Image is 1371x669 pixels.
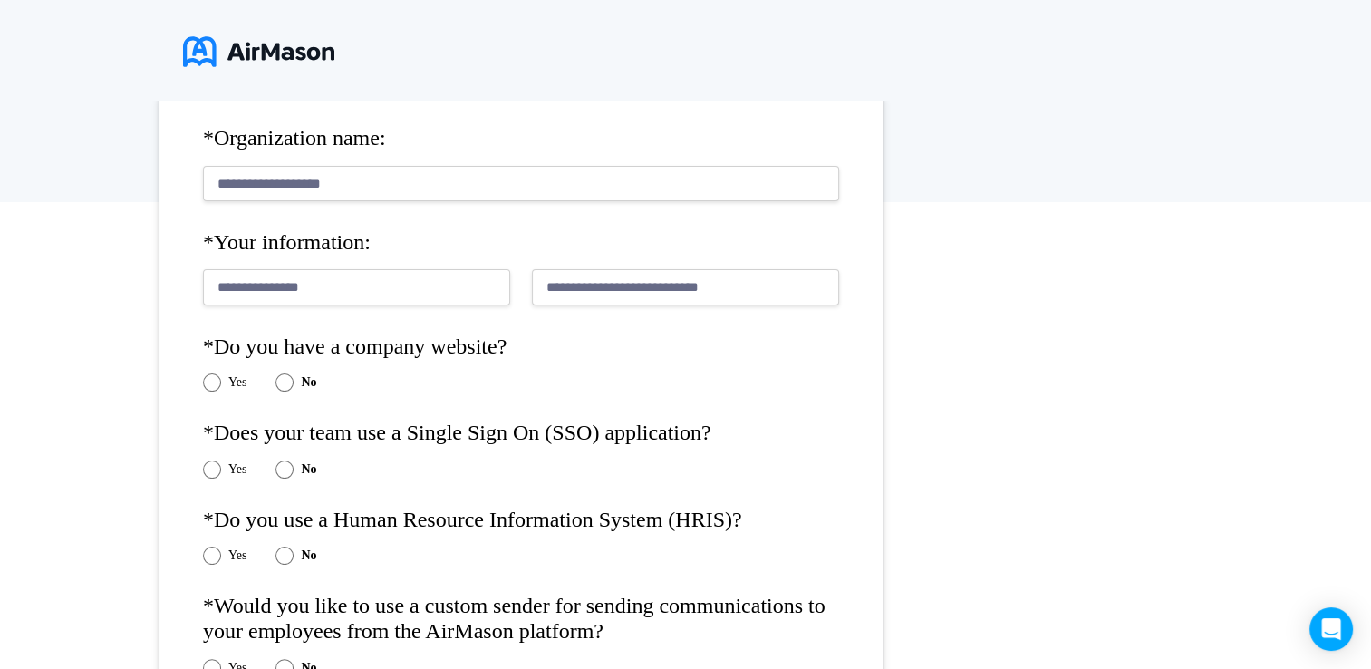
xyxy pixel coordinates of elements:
[1309,607,1353,651] div: Open Intercom Messenger
[228,462,246,477] label: Yes
[203,334,839,360] h4: *Do you have a company website?
[203,508,839,533] h4: *Do you use a Human Resource Information System (HRIS)?
[203,421,839,446] h4: *Does your team use a Single Sign On (SSO) application?
[228,375,246,390] label: Yes
[301,462,316,477] label: No
[203,230,839,256] h4: *Your information:
[301,548,316,563] label: No
[203,126,839,151] h4: *Organization name:
[203,594,839,644] h4: *Would you like to use a custom sender for sending communications to your employees from the AirM...
[301,375,316,390] label: No
[183,29,334,74] img: logo
[228,548,246,563] label: Yes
